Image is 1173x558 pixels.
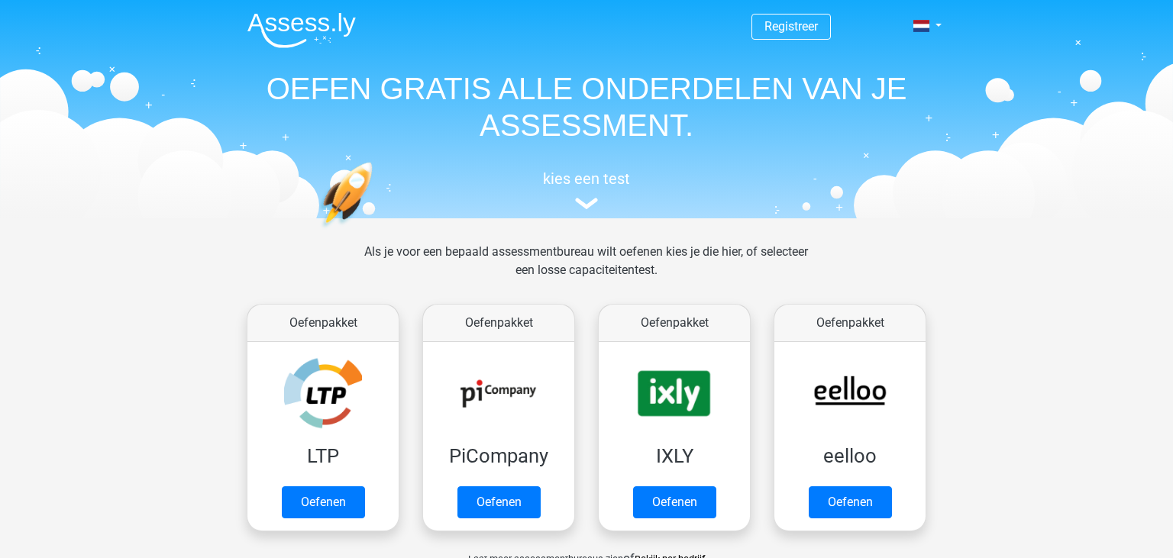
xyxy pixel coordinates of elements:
[247,12,356,48] img: Assessly
[575,198,598,209] img: assessment
[235,169,938,210] a: kies een test
[235,70,938,144] h1: OEFEN GRATIS ALLE ONDERDELEN VAN JE ASSESSMENT.
[282,486,365,518] a: Oefenen
[235,169,938,188] h5: kies een test
[457,486,541,518] a: Oefenen
[809,486,892,518] a: Oefenen
[764,19,818,34] a: Registreer
[319,162,431,300] img: oefenen
[352,243,820,298] div: Als je voor een bepaald assessmentbureau wilt oefenen kies je die hier, of selecteer een losse ca...
[633,486,716,518] a: Oefenen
